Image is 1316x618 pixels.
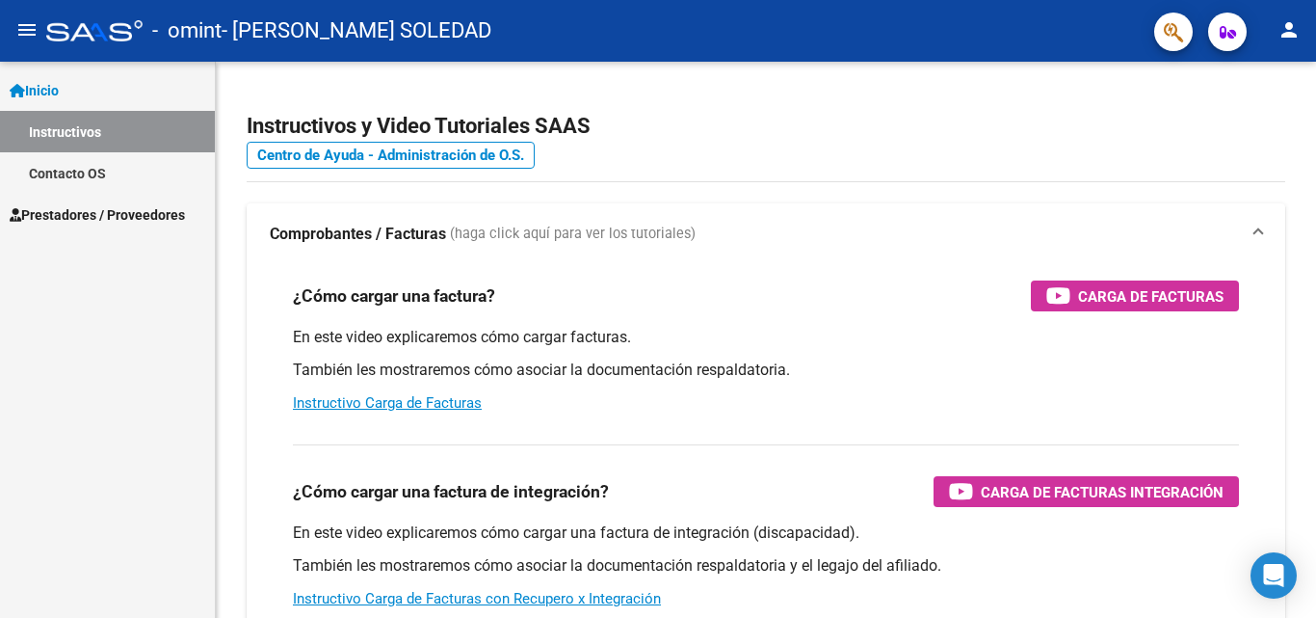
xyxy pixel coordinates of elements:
[293,590,661,607] a: Instructivo Carga de Facturas con Recupero x Integración
[222,10,491,52] span: - [PERSON_NAME] SOLEDAD
[450,224,696,245] span: (haga click aquí para ver los tutoriales)
[15,18,39,41] mat-icon: menu
[293,478,609,505] h3: ¿Cómo cargar una factura de integración?
[247,203,1285,265] mat-expansion-panel-header: Comprobantes / Facturas (haga click aquí para ver los tutoriales)
[293,523,1239,544] p: En este video explicaremos cómo cargar una factura de integración (discapacidad).
[152,10,222,52] span: - omint
[293,327,1239,348] p: En este video explicaremos cómo cargar facturas.
[247,108,1285,145] h2: Instructivos y Video Tutoriales SAAS
[293,360,1239,381] p: También les mostraremos cómo asociar la documentación respaldatoria.
[247,142,535,169] a: Centro de Ayuda - Administración de O.S.
[1277,18,1301,41] mat-icon: person
[1078,284,1224,309] span: Carga de Facturas
[1250,552,1297,599] div: Open Intercom Messenger
[293,555,1239,577] p: También les mostraremos cómo asociar la documentación respaldatoria y el legajo del afiliado.
[10,204,185,226] span: Prestadores / Proveedores
[10,80,59,101] span: Inicio
[270,224,446,245] strong: Comprobantes / Facturas
[981,480,1224,504] span: Carga de Facturas Integración
[934,476,1239,507] button: Carga de Facturas Integración
[1031,281,1239,311] button: Carga de Facturas
[293,282,495,309] h3: ¿Cómo cargar una factura?
[293,394,482,412] a: Instructivo Carga de Facturas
